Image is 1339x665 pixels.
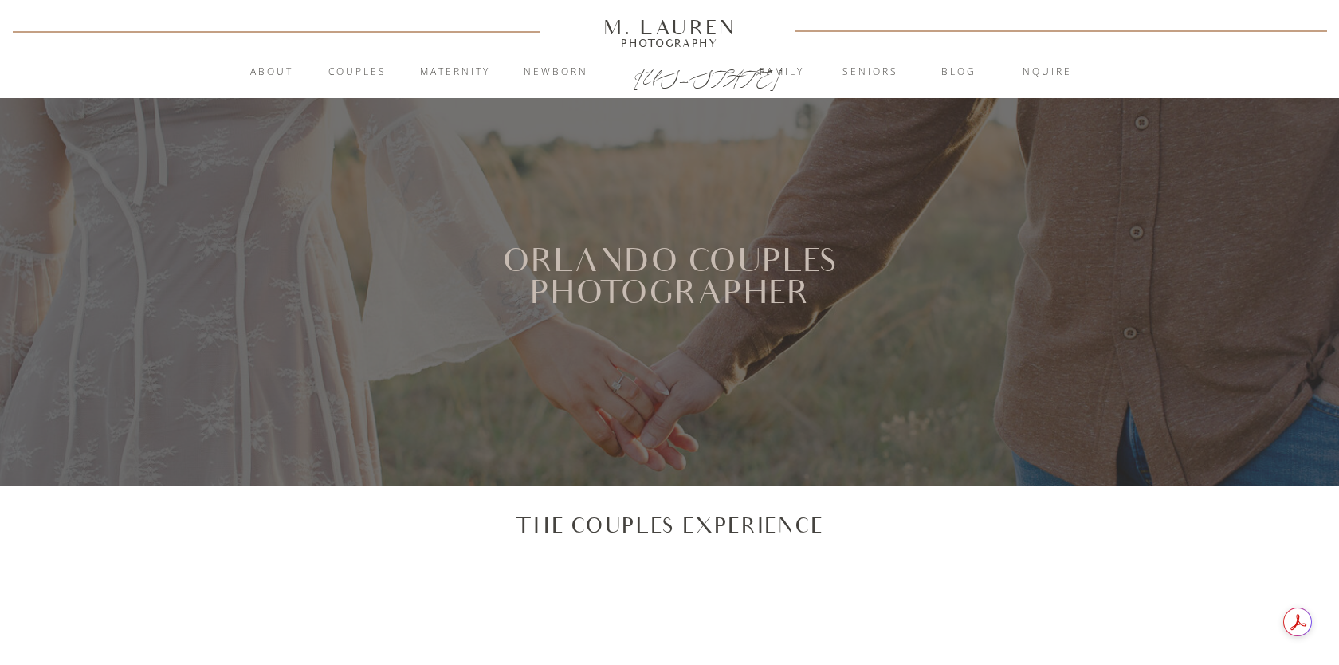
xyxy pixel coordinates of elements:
[739,65,825,81] a: Family
[476,246,863,349] h1: Orlando Couples Photographer
[634,65,706,85] a: [US_STATE]
[556,18,783,36] a: M. Lauren
[412,65,498,81] a: Maternity
[314,65,400,81] a: Couples
[916,65,1002,81] a: blog
[512,65,599,81] a: Newborn
[596,39,743,47] a: Photography
[515,511,824,538] p: The Couples Experience
[241,65,302,81] a: About
[827,65,913,81] a: Seniors
[1002,65,1088,81] a: inquire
